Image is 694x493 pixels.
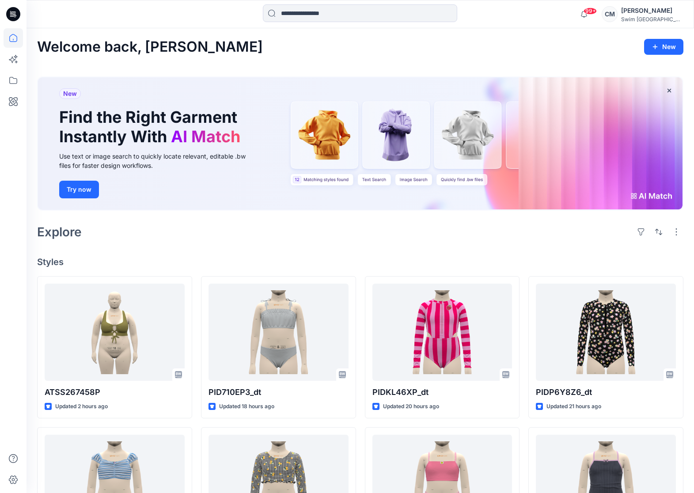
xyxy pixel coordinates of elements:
[372,284,512,381] a: PIDKL46XP_dt
[536,284,676,381] a: PIDP6Y8Z6_dt
[37,225,82,239] h2: Explore
[59,108,245,146] h1: Find the Right Garment Instantly With
[621,5,683,16] div: [PERSON_NAME]
[37,257,683,267] h4: Styles
[45,386,185,398] p: ATSS267458P
[219,402,274,411] p: Updated 18 hours ago
[59,181,99,198] button: Try now
[602,6,618,22] div: CM
[209,284,349,381] a: PID710EP3_dt
[37,39,263,55] h2: Welcome back, [PERSON_NAME]
[45,284,185,381] a: ATSS267458P
[383,402,439,411] p: Updated 20 hours ago
[621,16,683,23] div: Swim [GEOGRAPHIC_DATA]
[209,386,349,398] p: PID710EP3_dt
[584,8,597,15] span: 99+
[55,402,108,411] p: Updated 2 hours ago
[63,88,77,99] span: New
[546,402,601,411] p: Updated 21 hours ago
[171,127,240,146] span: AI Match
[644,39,683,55] button: New
[536,386,676,398] p: PIDP6Y8Z6_dt
[59,152,258,170] div: Use text or image search to quickly locate relevant, editable .bw files for faster design workflows.
[372,386,512,398] p: PIDKL46XP_dt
